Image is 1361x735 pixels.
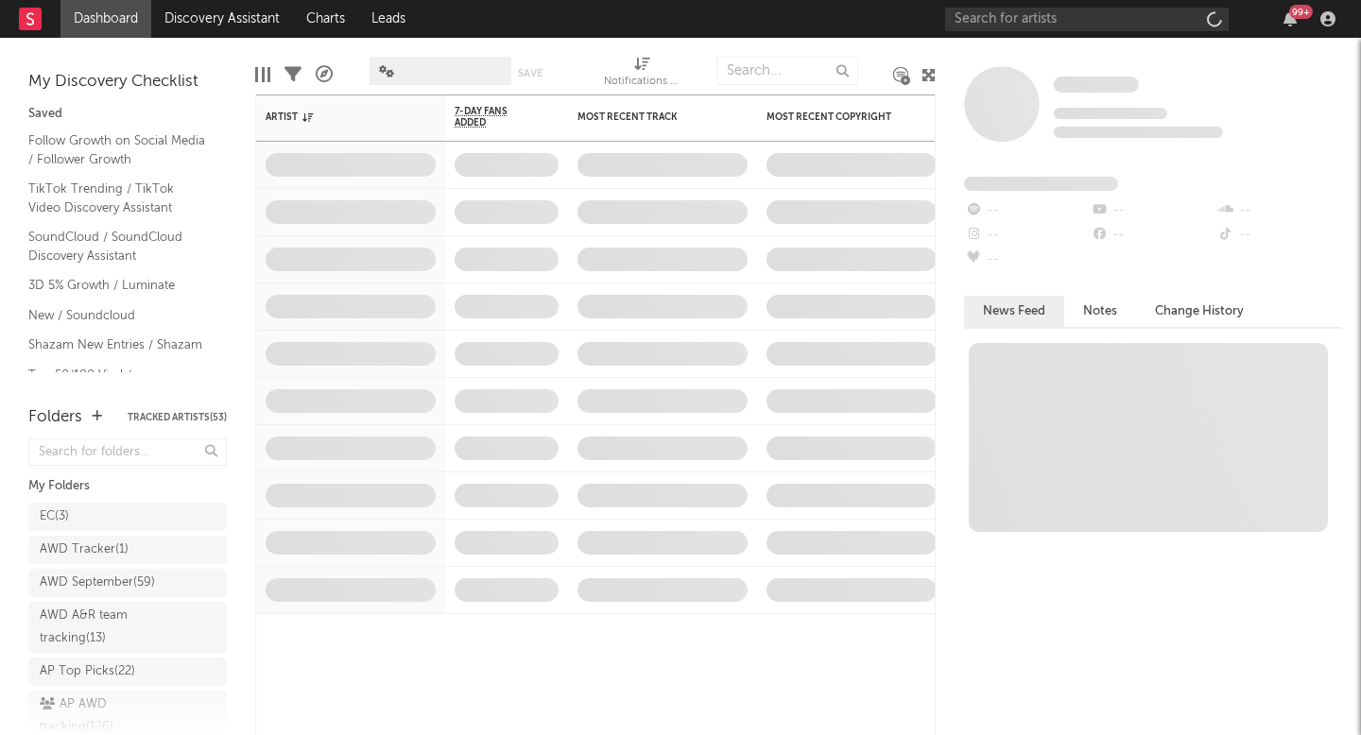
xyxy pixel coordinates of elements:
[28,179,208,217] a: TikTok Trending / TikTok Video Discovery Assistant
[1064,296,1136,327] button: Notes
[1054,127,1223,138] span: 0 fans last week
[28,536,227,564] a: AWD Tracker(1)
[28,305,208,326] a: New / Soundcloud
[455,106,530,128] span: 7-Day Fans Added
[28,227,208,265] a: SoundCloud / SoundCloud Discovery Assistant
[284,47,301,102] div: Filters
[28,130,208,169] a: Follow Growth on Social Media / Follower Growth
[964,248,1090,272] div: --
[1054,77,1139,93] span: Some Artist
[40,660,135,683] div: AP Top Picks ( 22 )
[28,438,227,466] input: Search for folders...
[1289,5,1313,19] div: 99 +
[28,569,227,597] a: AWD September(59)
[28,406,82,429] div: Folders
[964,223,1090,248] div: --
[1054,76,1139,94] a: Some Artist
[964,177,1118,191] span: Fans Added by Platform
[28,71,227,94] div: My Discovery Checklist
[40,605,173,650] div: AWD A&R team tracking ( 13 )
[40,572,155,594] div: AWD September ( 59 )
[40,505,69,528] div: EC ( 3 )
[604,47,680,102] div: Notifications (Artist)
[716,57,858,85] input: Search...
[518,68,543,78] button: Save
[28,503,227,531] a: EC(3)
[767,111,908,123] div: Most Recent Copyright
[128,413,227,422] button: Tracked Artists(53)
[316,47,333,102] div: A&R Pipeline
[28,275,208,296] a: 3D 5% Growth / Luminate
[28,334,208,355] a: Shazam New Entries / Shazam
[255,47,270,102] div: Edit Columns
[1090,223,1215,248] div: --
[964,296,1064,327] button: News Feed
[40,538,129,561] div: AWD Tracker ( 1 )
[1136,296,1263,327] button: Change History
[604,71,680,94] div: Notifications (Artist)
[28,475,227,498] div: My Folders
[1216,198,1342,223] div: --
[964,198,1090,223] div: --
[945,8,1229,31] input: Search for artists
[28,602,227,653] a: AWD A&R team tracking(13)
[1054,108,1167,119] span: Tracking Since: [DATE]
[1216,223,1342,248] div: --
[266,111,407,123] div: Artist
[28,658,227,686] a: AP Top Picks(22)
[28,365,208,422] a: Top 50/100 Viral / Spotify/Apple Discovery Assistant
[577,111,719,123] div: Most Recent Track
[28,103,227,126] div: Saved
[1090,198,1215,223] div: --
[1283,11,1297,26] button: 99+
